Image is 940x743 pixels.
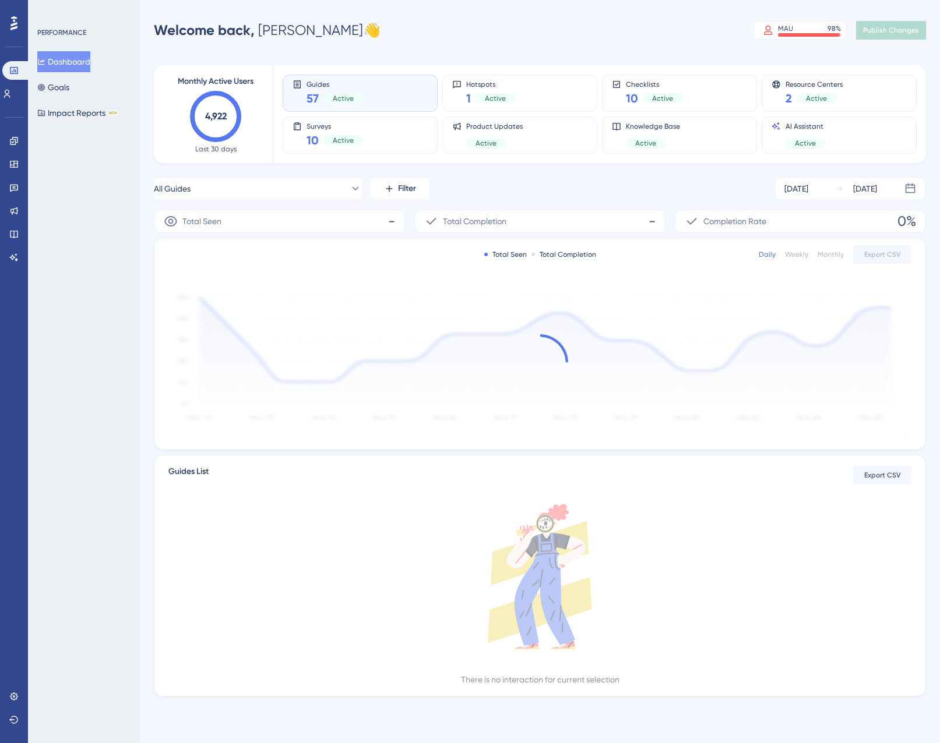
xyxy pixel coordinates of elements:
[635,139,656,148] span: Active
[466,90,471,107] span: 1
[37,28,86,37] div: PERFORMANCE
[307,80,363,88] span: Guides
[485,94,506,103] span: Active
[205,111,227,122] text: 4,922
[864,470,901,480] span: Export CSV
[182,214,221,228] span: Total Seen
[778,24,793,33] div: MAU
[168,465,209,486] span: Guides List
[786,80,843,88] span: Resource Centers
[466,80,515,88] span: Hotspots
[652,94,673,103] span: Active
[307,90,319,107] span: 57
[466,122,523,131] span: Product Updates
[853,466,911,484] button: Export CSV
[154,21,381,40] div: [PERSON_NAME] 👋
[154,177,361,200] button: All Guides
[897,212,916,231] span: 0%
[531,250,596,259] div: Total Completion
[784,182,808,196] div: [DATE]
[388,212,395,231] span: -
[398,182,416,196] span: Filter
[626,122,680,131] span: Knowledge Base
[785,250,808,259] div: Weekly
[37,77,69,98] button: Goals
[863,26,919,35] span: Publish Changes
[461,673,619,687] div: There is no interaction for current selection
[856,21,926,40] button: Publish Changes
[626,90,638,107] span: 10
[178,75,254,89] span: Monthly Active Users
[443,214,506,228] span: Total Completion
[626,80,682,88] span: Checklists
[333,94,354,103] span: Active
[333,136,354,145] span: Active
[154,22,255,38] span: Welcome back,
[853,182,877,196] div: [DATE]
[37,102,118,123] button: Impact ReportsBETA
[806,94,827,103] span: Active
[828,24,841,33] div: 98 %
[864,250,901,259] span: Export CSV
[195,144,237,154] span: Last 30 days
[371,177,429,200] button: Filter
[154,182,191,196] span: All Guides
[786,122,825,131] span: AI Assistant
[786,90,792,107] span: 2
[703,214,766,228] span: Completion Rate
[307,122,363,130] span: Surveys
[37,51,90,72] button: Dashboard
[484,250,527,259] div: Total Seen
[476,139,497,148] span: Active
[307,132,319,148] span: 10
[759,250,776,259] div: Daily
[649,212,656,231] span: -
[818,250,844,259] div: Monthly
[108,110,118,116] div: BETA
[853,245,911,264] button: Export CSV
[795,139,816,148] span: Active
